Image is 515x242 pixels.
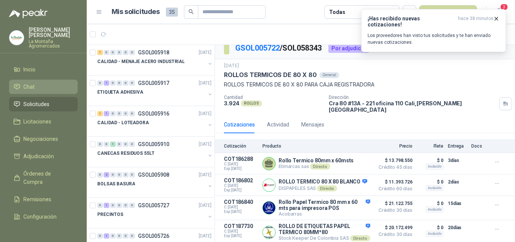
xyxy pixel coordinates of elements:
span: Solicitudes [23,100,49,108]
p: PRECINTOS [97,211,123,218]
div: 0 [110,172,116,177]
span: Adjudicación [23,152,54,160]
p: BOLSAS BASURA [97,180,135,188]
div: 2 [104,172,109,177]
p: Los proveedores han visto tus solicitudes y te han enviado nuevas cotizaciones. [368,32,500,46]
div: General [319,72,339,78]
div: 0 [123,172,129,177]
span: Inicio [23,65,35,74]
a: Configuración [9,210,78,224]
p: Dirección [329,95,496,100]
span: $ 21.122.755 [375,199,412,208]
div: 1 [110,142,116,147]
span: Exp: [DATE] [224,166,258,171]
p: GSOL005726 [138,233,169,239]
p: Entrega [448,143,467,149]
div: 0 [129,233,135,239]
div: 0 [116,80,122,86]
p: CALIDAD - MENAJE ACERO INDUSTRIAL [97,58,185,65]
a: GSOL005722 [235,43,280,52]
p: 20 días [448,223,467,232]
span: Remisiones [23,195,51,203]
div: 0 [116,233,122,239]
div: 0 [97,203,103,208]
p: Producto [262,143,370,149]
div: 0 [110,111,116,116]
div: 0 [129,80,135,86]
a: Solicitudes [9,97,78,111]
a: 0 1 0 0 0 0 GSOL005727[DATE] PRECINTOS [97,201,213,225]
p: Stock Keeper De Colombia SAS [279,235,370,241]
p: CANECAS RESIDUOS 55LT [97,150,154,157]
p: Cotización [224,143,258,149]
div: Incluido [426,163,443,170]
a: Negociaciones [9,132,78,146]
div: 1 [104,111,109,116]
span: search [189,9,194,14]
div: 0 [123,80,129,86]
span: hace 38 minutos [458,15,494,28]
a: Inicio [9,62,78,77]
div: Cotizaciones [224,120,255,129]
p: [DATE] [199,202,212,209]
a: Órdenes de Compra [9,166,78,189]
img: Company Logo [9,31,24,45]
h1: Mis solicitudes [112,6,160,17]
p: / SOL058343 [235,42,322,54]
span: Exp: [DATE] [224,188,258,193]
p: $ 0 [417,156,443,165]
span: Crédito 45 días [375,165,412,170]
p: Etimarcas sas [279,163,354,170]
p: COT187730 [224,223,258,229]
p: 15 días [448,199,467,208]
span: $ 20.172.499 [375,223,412,232]
p: [DATE] [199,141,212,148]
div: 0 [110,233,116,239]
a: 0 1 0 0 0 0 GSOL005917[DATE] ETIQUETA ADHESIVA [97,79,213,103]
div: 0 [110,50,116,55]
div: Directo [310,163,330,170]
div: 0 [116,111,122,116]
p: 3 días [448,156,467,165]
span: C: [DATE] [224,205,258,210]
div: 0 [97,80,103,86]
span: 35 [166,8,178,17]
span: C: [DATE] [224,183,258,188]
a: 1 1 0 0 0 0 GSOL005916[DATE] CALIDAD - LOTEADORA [97,109,213,133]
h3: ¡Has recibido nuevas cotizaciones! [368,15,455,28]
p: ROLLOS TERMICOS DE 80 X 80 PARA CAJA REGISTRADORA [224,80,506,89]
p: COT186802 [224,177,258,183]
span: $ 11.393.726 [375,177,412,187]
p: GSOL005918 [138,50,169,55]
div: Incluido [426,231,443,237]
button: Nueva solicitud [419,5,477,19]
p: [DATE] [199,110,212,117]
p: ROLLOS TERMICOS DE 80 X 80 [224,71,316,79]
div: ROLLOS [241,100,262,106]
div: 0 [116,203,122,208]
img: Company Logo [263,226,275,239]
p: GSOL005916 [138,111,169,116]
span: $ 13.798.550 [375,156,412,165]
button: ¡Has recibido nuevas cotizaciones!hace 38 minutos Los proveedores han visto tus solicitudes y te ... [361,9,506,52]
a: 0 0 1 0 0 0 GSOL005910[DATE] CANECAS RESIDUOS 55LT [97,140,213,164]
p: [PERSON_NAME] [PERSON_NAME] [29,27,78,38]
p: Rollo Papel Termico 80 mm x 60 mts para impresora POS [279,199,370,211]
p: [DATE] [199,233,212,240]
p: GSOL005910 [138,142,169,147]
p: [DATE] [199,80,212,87]
div: 0 [129,203,135,208]
span: Licitaciones [23,117,51,126]
span: Crédito 60 días [375,187,412,191]
p: COT186840 [224,199,258,205]
p: $ 0 [417,223,443,232]
p: Precio [375,143,412,149]
div: 0 [129,142,135,147]
span: C: [DATE] [224,229,258,234]
p: ETIQUETA ADHESIVA [97,89,143,96]
p: $ 0 [417,199,443,208]
div: Incluido [426,185,443,191]
div: 0 [110,203,116,208]
div: 0 [116,172,122,177]
span: C: [DATE] [224,162,258,166]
